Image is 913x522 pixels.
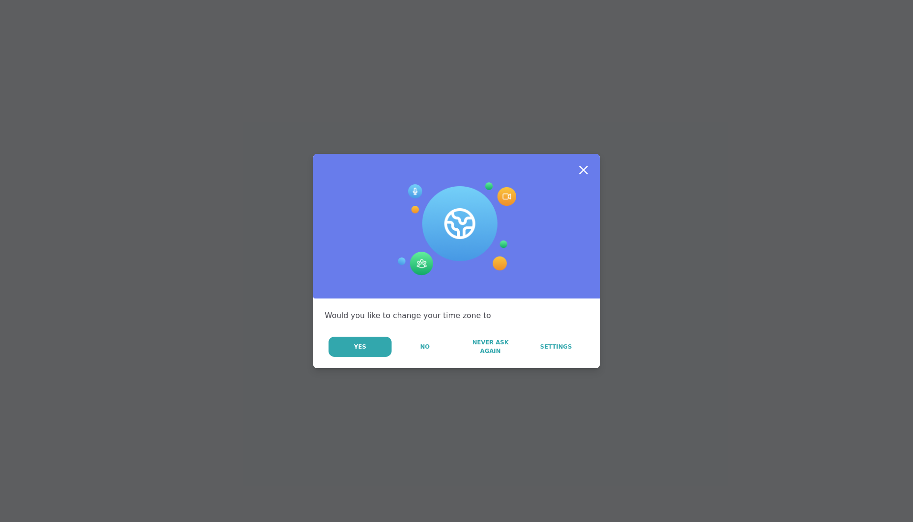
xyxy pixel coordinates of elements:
span: Yes [354,342,366,351]
a: Settings [524,337,588,357]
div: Would you like to change your time zone to [325,310,588,321]
button: No [393,337,457,357]
button: Never Ask Again [458,337,522,357]
span: Never Ask Again [463,338,518,355]
span: Settings [540,342,572,351]
button: Yes [329,337,392,357]
img: Session Experience [397,182,516,276]
span: No [420,342,430,351]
